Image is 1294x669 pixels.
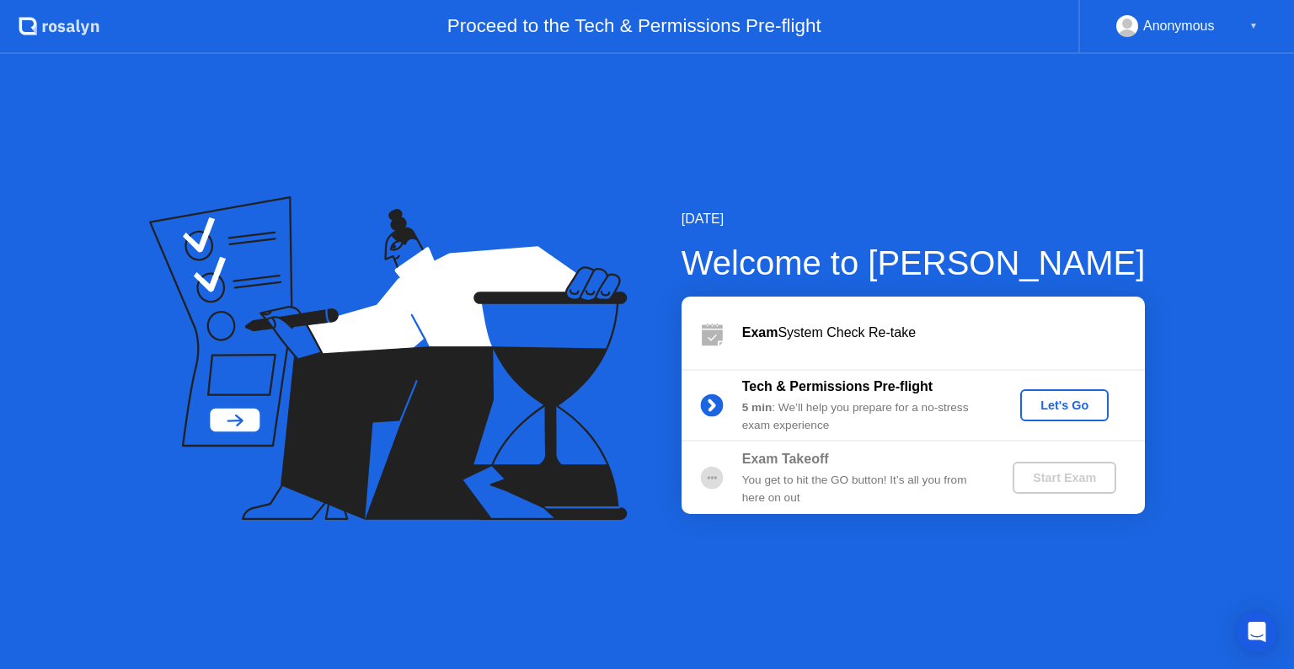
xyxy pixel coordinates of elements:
[1237,612,1277,652] div: Open Intercom Messenger
[1013,462,1116,494] button: Start Exam
[742,379,933,393] b: Tech & Permissions Pre-flight
[1143,15,1215,37] div: Anonymous
[1249,15,1258,37] div: ▼
[1019,471,1110,484] div: Start Exam
[682,209,1146,229] div: [DATE]
[742,325,778,340] b: Exam
[742,323,1145,343] div: System Check Re-take
[742,401,773,414] b: 5 min
[742,399,985,434] div: : We’ll help you prepare for a no-stress exam experience
[742,452,829,466] b: Exam Takeoff
[682,238,1146,288] div: Welcome to [PERSON_NAME]
[1020,389,1109,421] button: Let's Go
[742,472,985,506] div: You get to hit the GO button! It’s all you from here on out
[1027,399,1102,412] div: Let's Go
